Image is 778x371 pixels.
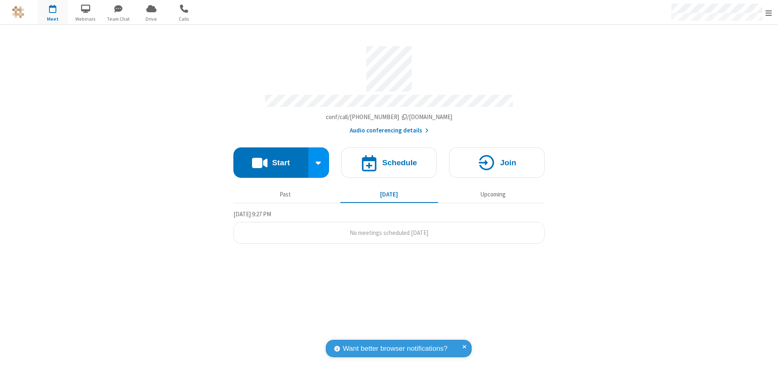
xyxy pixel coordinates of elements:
[340,187,438,202] button: [DATE]
[233,147,308,178] button: Start
[444,187,542,202] button: Upcoming
[341,147,437,178] button: Schedule
[237,187,334,202] button: Past
[343,343,447,354] span: Want better browser notifications?
[71,15,101,23] span: Webinars
[350,229,428,237] span: No meetings scheduled [DATE]
[326,113,453,121] span: Copy my meeting room link
[103,15,134,23] span: Team Chat
[136,15,167,23] span: Drive
[169,15,199,23] span: Calls
[350,126,429,135] button: Audio conferencing details
[272,159,290,166] h4: Start
[449,147,545,178] button: Join
[12,6,24,18] img: QA Selenium DO NOT DELETE OR CHANGE
[326,113,453,122] button: Copy my meeting room linkCopy my meeting room link
[233,209,545,244] section: Today's Meetings
[233,210,271,218] span: [DATE] 9:27 PM
[382,159,417,166] h4: Schedule
[38,15,68,23] span: Meet
[308,147,329,178] div: Start conference options
[500,159,516,166] h4: Join
[233,40,545,135] section: Account details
